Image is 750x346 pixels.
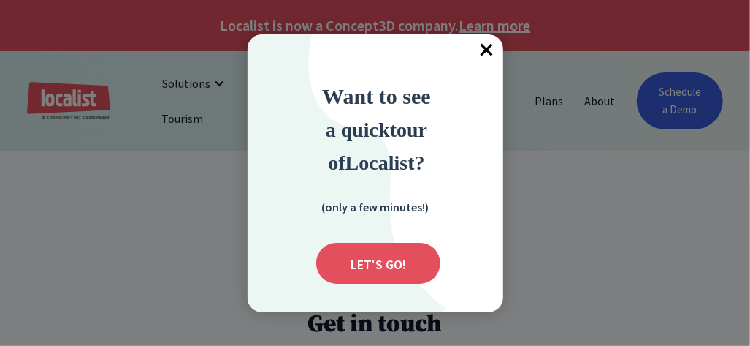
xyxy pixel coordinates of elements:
strong: ur of [328,119,427,174]
span: Last name [215,1,259,12]
div: (only a few minutes!) [302,198,448,216]
span: a quick [326,119,390,141]
span: Phone number [215,61,277,72]
strong: Want to see [322,84,431,108]
strong: (only a few minutes!) [321,200,429,214]
span: Job title [215,121,248,132]
strong: to [390,119,407,141]
div: Submit [316,243,440,284]
strong: Localist? [345,151,425,174]
div: Close popup [471,34,503,67]
div: Want to see a quick tour of Localist? [282,80,472,178]
span: × [471,34,503,67]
